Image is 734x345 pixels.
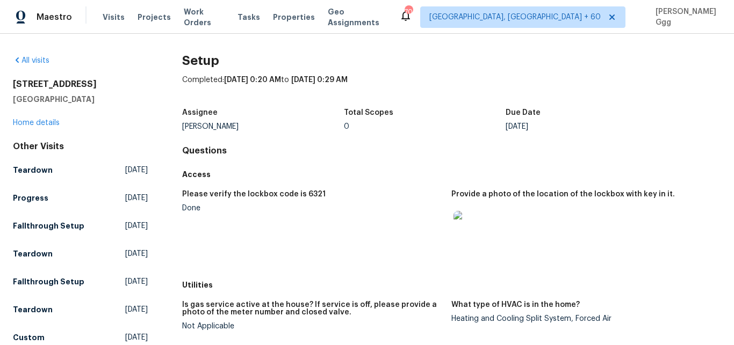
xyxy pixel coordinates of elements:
span: Tasks [238,13,260,21]
span: Geo Assignments [328,6,386,28]
h5: Assignee [182,109,218,116]
h5: What type of HVAC is in the home? [451,301,580,309]
h4: Questions [182,145,721,156]
a: Teardown[DATE] [13,300,148,319]
h5: Is gas service active at the house? If service is off, please provide a photo of the meter number... [182,301,443,316]
h5: Progress [13,193,48,203]
span: Maestro [37,12,72,23]
div: Not Applicable [182,322,443,330]
h5: Due Date [506,109,541,116]
span: [DATE] 0:20 AM [224,76,281,84]
h5: Utilities [182,280,721,290]
a: Home details [13,119,60,127]
a: All visits [13,57,49,64]
a: Fallthrough Setup[DATE] [13,216,148,236]
span: [DATE] [125,193,148,203]
div: [PERSON_NAME] [182,123,344,130]
div: Other Visits [13,141,148,152]
h5: Teardown [13,248,53,259]
h5: Fallthrough Setup [13,221,84,231]
span: [PERSON_NAME] Ggg [651,6,718,28]
h5: Custom [13,332,45,343]
span: Visits [103,12,125,23]
a: Fallthrough Setup[DATE] [13,272,148,291]
h5: Fallthrough Setup [13,276,84,287]
span: Projects [138,12,171,23]
span: Properties [273,12,315,23]
h2: [STREET_ADDRESS] [13,79,148,90]
div: 0 [344,123,506,130]
div: Completed: to [182,75,721,102]
h5: [GEOGRAPHIC_DATA] [13,94,148,105]
a: Teardown[DATE] [13,244,148,263]
div: Heating and Cooling Split System, Forced Air [451,315,713,322]
span: [DATE] [125,276,148,287]
div: 706 [405,6,412,17]
a: Teardown[DATE] [13,160,148,180]
span: [GEOGRAPHIC_DATA], [GEOGRAPHIC_DATA] + 60 [429,12,601,23]
span: [DATE] [125,248,148,259]
div: [DATE] [506,123,667,130]
h5: Access [182,169,721,180]
a: Progress[DATE] [13,188,148,208]
h2: Setup [182,55,721,66]
h5: Total Scopes [344,109,393,116]
span: [DATE] [125,304,148,315]
span: [DATE] [125,332,148,343]
h5: Teardown [13,165,53,175]
h5: Provide a photo of the location of the lockbox with key in it. [451,190,675,198]
div: Done [182,204,443,212]
h5: Teardown [13,304,53,315]
span: [DATE] 0:29 AM [291,76,348,84]
span: [DATE] [125,221,148,231]
h5: Please verify the lockbox code is 6321 [182,190,326,198]
span: [DATE] [125,165,148,175]
span: Work Orders [184,6,225,28]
